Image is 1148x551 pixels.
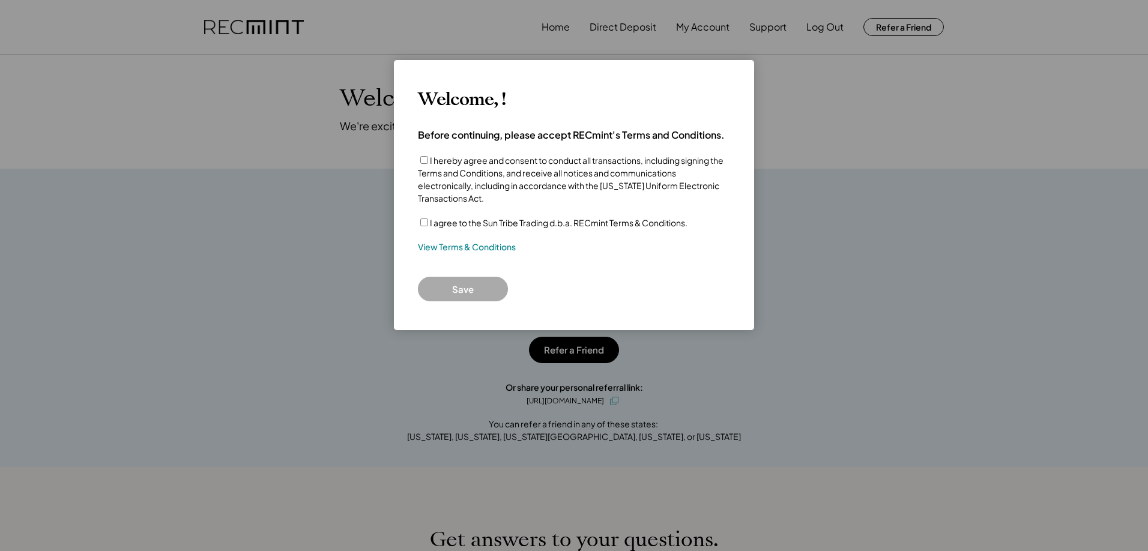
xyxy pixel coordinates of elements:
label: I agree to the Sun Tribe Trading d.b.a. RECmint Terms & Conditions. [430,217,687,228]
button: Save [418,277,508,301]
a: View Terms & Conditions [418,241,516,253]
h4: Before continuing, please accept RECmint's Terms and Conditions. [418,128,725,142]
label: I hereby agree and consent to conduct all transactions, including signing the Terms and Condition... [418,155,724,203]
h3: Welcome, ! [418,89,506,110]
